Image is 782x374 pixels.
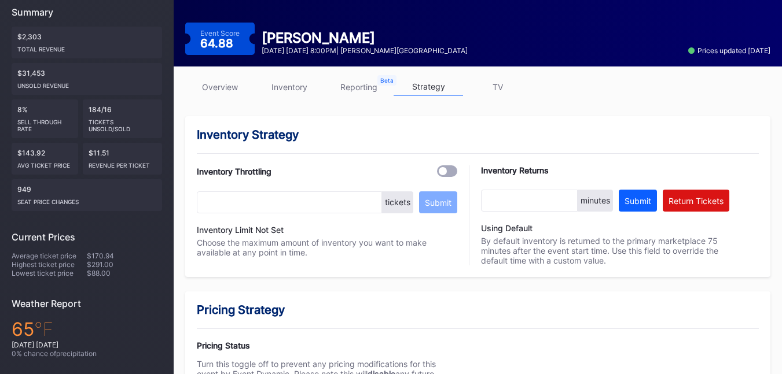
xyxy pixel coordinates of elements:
a: TV [463,78,533,96]
a: strategy [394,78,463,96]
div: $88.00 [87,269,162,277]
div: Prices updated [DATE] [688,46,770,55]
div: 64.88 [200,38,236,49]
div: Current Prices [12,231,162,243]
div: 8% [12,99,78,138]
div: Sell Through Rate [17,114,72,132]
div: Submit [625,196,651,206]
div: Using Default [481,223,729,233]
div: Total Revenue [17,41,156,53]
button: Return Tickets [663,190,729,212]
div: 949 [12,179,162,211]
button: Submit [619,190,657,212]
div: $143.92 [12,143,78,175]
div: minutes [578,190,613,212]
div: Summary [12,6,162,18]
div: Event Score [200,29,240,38]
div: $31,453 [12,63,162,95]
div: Highest ticket price [12,260,87,269]
div: Inventory Returns [481,165,729,175]
div: By default inventory is returned to the primary marketplace 75 minutes after the event start time... [481,223,729,265]
span: ℉ [34,318,53,340]
div: $291.00 [87,260,162,269]
div: 65 [12,318,162,340]
div: $2,303 [12,27,162,58]
div: $170.94 [87,251,162,260]
div: seat price changes [17,194,156,205]
div: 184/16 [83,99,163,138]
div: Average ticket price [12,251,87,260]
div: Inventory Strategy [197,128,759,142]
div: Submit [425,198,451,208]
div: Unsold Revenue [17,77,156,89]
div: Tickets Unsold/Sold [89,114,157,132]
div: Inventory Limit Not Set [197,225,457,235]
div: Choose the maximum amount of inventory you want to make available at any point in time. [197,238,457,257]
a: inventory [255,78,324,96]
div: Pricing Status [197,340,457,350]
div: Pricing Strategy [197,303,759,317]
div: 0 % chance of precipitation [12,349,162,358]
div: Inventory Throttling [197,166,271,176]
div: Avg ticket price [17,157,72,169]
div: [DATE] [DATE] [12,340,162,349]
div: $11.51 [83,143,163,175]
a: reporting [324,78,394,96]
div: [PERSON_NAME] [262,29,468,46]
div: Lowest ticket price [12,269,87,277]
div: [DATE] [DATE] 8:00PM | [PERSON_NAME][GEOGRAPHIC_DATA] [262,46,468,55]
div: Return Tickets [669,196,724,206]
div: tickets [382,191,413,213]
button: Submit [419,191,457,213]
div: Weather Report [12,298,162,309]
a: overview [185,78,255,96]
div: Revenue per ticket [89,157,157,169]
